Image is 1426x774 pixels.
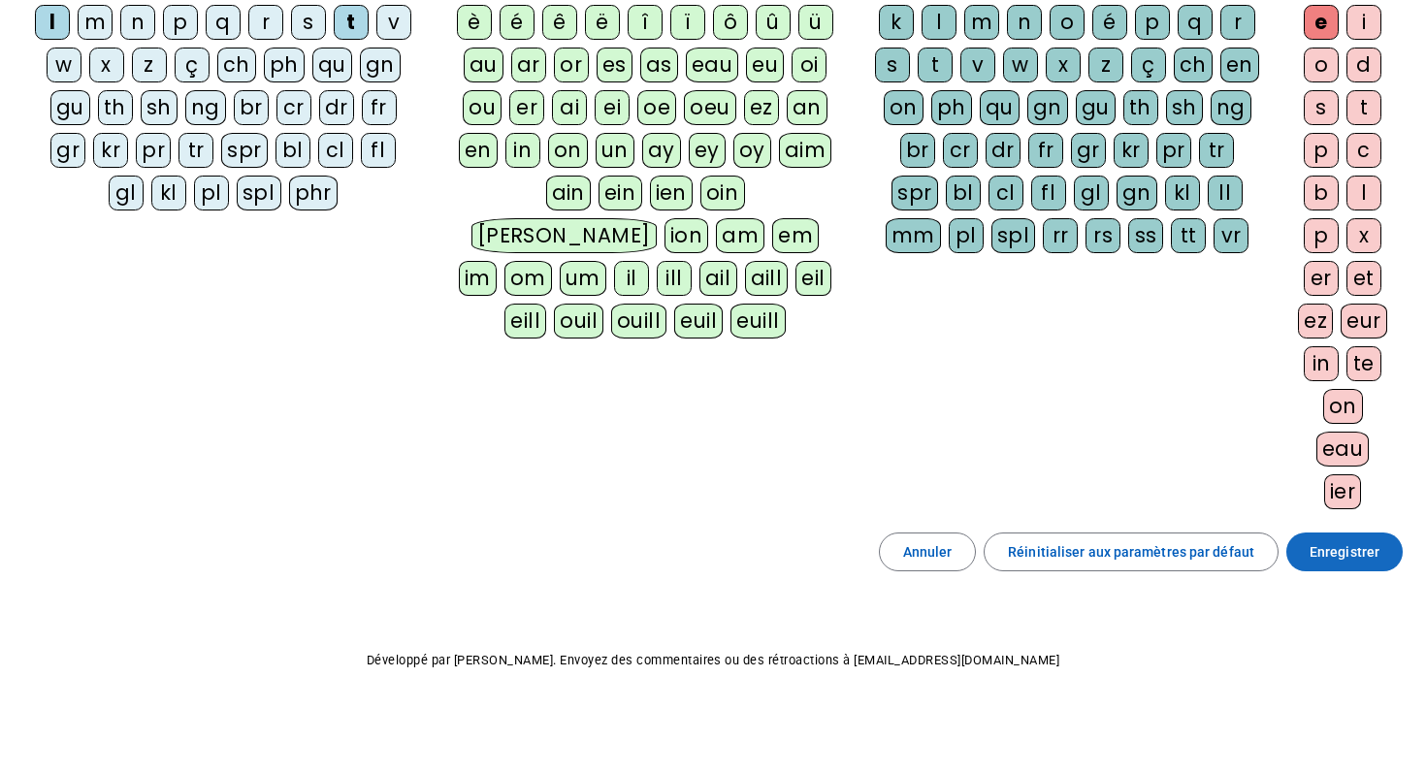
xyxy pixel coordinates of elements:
[1220,48,1259,82] div: en
[984,532,1279,571] button: Réinitialiser aux paramètres par défaut
[276,90,311,125] div: cr
[1304,90,1339,125] div: s
[745,261,789,296] div: aill
[931,90,972,125] div: ph
[1304,346,1339,381] div: in
[1346,133,1381,168] div: c
[47,48,81,82] div: w
[50,133,85,168] div: gr
[960,48,995,82] div: v
[509,90,544,125] div: er
[1346,90,1381,125] div: t
[1092,5,1127,40] div: é
[175,48,210,82] div: ç
[361,133,396,168] div: fl
[1071,133,1106,168] div: gr
[504,261,552,296] div: om
[891,176,938,210] div: spr
[1165,176,1200,210] div: kl
[1128,218,1163,253] div: ss
[1346,218,1381,253] div: x
[206,5,241,40] div: q
[986,133,1021,168] div: dr
[614,261,649,296] div: il
[1346,261,1381,296] div: et
[471,218,657,253] div: [PERSON_NAME]
[1199,133,1234,168] div: tr
[89,48,124,82] div: x
[900,133,935,168] div: br
[733,133,771,168] div: oy
[1324,474,1362,509] div: ier
[903,540,953,564] span: Annuler
[1076,90,1116,125] div: gu
[1166,90,1203,125] div: sh
[548,133,588,168] div: on
[689,133,726,168] div: ey
[599,176,642,210] div: ein
[943,133,978,168] div: cr
[1074,176,1109,210] div: gl
[319,90,354,125] div: dr
[1346,176,1381,210] div: l
[730,304,785,339] div: euill
[463,90,502,125] div: ou
[275,133,310,168] div: bl
[50,90,90,125] div: gu
[362,90,397,125] div: fr
[141,90,178,125] div: sh
[1007,5,1042,40] div: n
[637,90,676,125] div: oe
[756,5,791,40] div: û
[78,5,113,40] div: m
[464,48,503,82] div: au
[1178,5,1213,40] div: q
[459,261,497,296] div: im
[1341,304,1387,339] div: eur
[248,5,283,40] div: r
[684,90,736,125] div: oeu
[611,304,666,339] div: ouill
[875,48,910,82] div: s
[511,48,546,82] div: ar
[779,133,832,168] div: aim
[1086,218,1120,253] div: rs
[1346,48,1381,82] div: d
[1316,432,1370,467] div: eau
[178,133,213,168] div: tr
[713,5,748,40] div: ô
[596,133,634,168] div: un
[628,5,663,40] div: î
[699,261,737,296] div: ail
[1286,532,1403,571] button: Enregistrer
[980,90,1020,125] div: qu
[686,48,739,82] div: eau
[879,5,914,40] div: k
[1208,176,1243,210] div: ll
[1027,90,1068,125] div: gn
[1003,48,1038,82] div: w
[884,90,924,125] div: on
[988,176,1023,210] div: cl
[1117,176,1157,210] div: gn
[360,48,401,82] div: gn
[1174,48,1213,82] div: ch
[98,90,133,125] div: th
[136,133,171,168] div: pr
[552,90,587,125] div: ai
[1156,133,1191,168] div: pr
[151,176,186,210] div: kl
[546,176,592,210] div: ain
[109,176,144,210] div: gl
[657,261,692,296] div: ill
[792,48,826,82] div: oi
[221,133,268,168] div: spr
[1131,48,1166,82] div: ç
[1114,133,1149,168] div: kr
[886,218,941,253] div: mm
[595,90,630,125] div: ei
[1046,48,1081,82] div: x
[1323,389,1363,424] div: on
[120,5,155,40] div: n
[1028,133,1063,168] div: fr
